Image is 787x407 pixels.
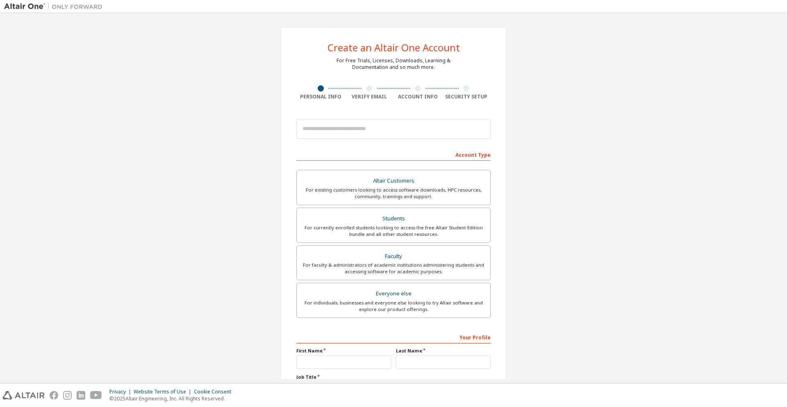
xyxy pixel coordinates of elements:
div: Account Type [296,148,491,161]
img: Altair One [4,2,107,11]
div: Create an Altair One Account [328,43,460,53]
label: Job Title [296,374,491,380]
div: Altair Customers [302,175,485,187]
label: First Name [296,348,391,354]
img: instagram.svg [63,391,72,400]
div: Verify Email [345,94,394,100]
img: linkedin.svg [77,391,85,400]
p: © 2025 Altair Engineering, Inc. All Rights Reserved. [109,395,236,402]
div: Website Terms of Use [134,389,194,395]
div: Faculty [302,251,485,262]
div: Students [302,213,485,224]
div: Cookie Consent [194,389,236,395]
div: For currently enrolled students looking to access the free Altair Student Edition bundle and all ... [302,224,485,238]
img: youtube.svg [90,391,102,400]
div: Account Info [393,94,442,100]
div: Personal Info [296,94,345,100]
div: For faculty & administrators of academic institutions administering students and accessing softwa... [302,262,485,275]
label: Last Name [396,348,491,354]
div: For existing customers looking to access software downloads, HPC resources, community, trainings ... [302,187,485,200]
div: Security Setup [442,94,491,100]
div: Your Profile [296,330,491,343]
div: Privacy [109,389,134,395]
div: For individuals, businesses and everyone else looking to try Altair software and explore our prod... [302,300,485,313]
div: Everyone else [302,288,485,300]
img: altair_logo.svg [2,391,45,400]
div: For Free Trials, Licenses, Downloads, Learning & Documentation and so much more. [337,57,450,71]
img: facebook.svg [50,391,58,400]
